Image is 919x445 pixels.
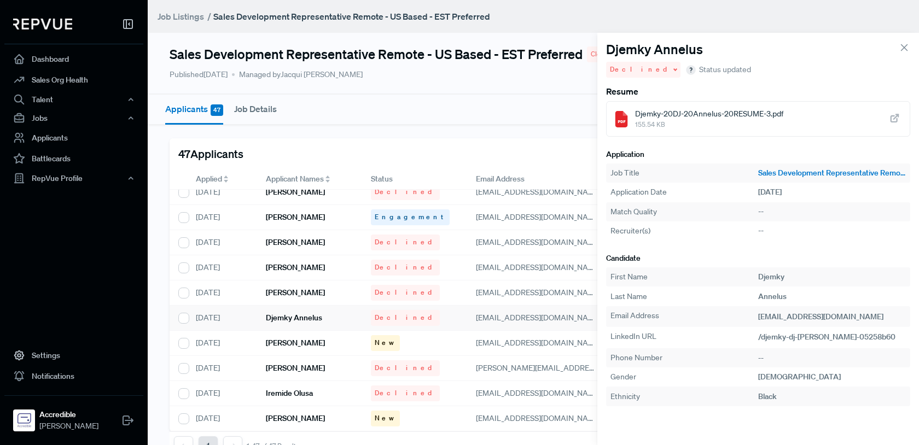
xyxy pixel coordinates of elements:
span: [PERSON_NAME][EMAIL_ADDRESS][PERSON_NAME][DOMAIN_NAME] [476,363,719,373]
span: [EMAIL_ADDRESS][DOMAIN_NAME] [476,187,601,197]
span: Declined [375,363,436,373]
span: [EMAIL_ADDRESS][DOMAIN_NAME] [476,313,601,323]
h4: Djemky Annelus [606,42,703,57]
strong: Sales Development Representative Remote - US Based - EST Preferred [213,11,490,22]
div: First Name [610,271,758,283]
button: Applicants [165,95,223,125]
span: / [207,11,211,22]
h6: Djemky Annelus [266,313,322,323]
h4: Sales Development Representative Remote - US Based - EST Preferred [170,46,583,62]
span: Declined [375,388,436,398]
a: Sales Development Representative Remote - US Based - EST Preferred [758,167,906,179]
div: [DATE] [187,205,257,230]
a: /djemky-dj-[PERSON_NAME]-05258b60 [758,332,908,342]
button: Job Details [234,95,277,123]
div: black [758,391,906,402]
button: RepVue Profile [4,169,143,188]
a: Battlecards [4,148,143,169]
div: Gender [610,371,758,383]
span: [EMAIL_ADDRESS][DOMAIN_NAME] [476,338,601,348]
a: AccredibleAccredible[PERSON_NAME] [4,395,143,436]
div: [DEMOGRAPHIC_DATA] [758,371,906,383]
h6: [PERSON_NAME] [266,364,325,373]
a: Applicants [4,127,143,148]
span: Declined [610,65,671,74]
span: /djemky-dj-[PERSON_NAME]-05258b60 [758,332,895,342]
button: Talent [4,90,143,109]
h6: [PERSON_NAME] [266,338,325,348]
button: Jobs [4,109,143,127]
div: Ethnicity [610,391,758,402]
span: -- [758,226,764,236]
p: Published [DATE] [170,69,228,80]
span: 155.54 KB [635,120,783,130]
span: Status updated [699,64,751,75]
span: Applied [196,173,222,185]
div: [DATE] [187,406,257,431]
div: [DATE] [187,280,257,306]
div: Application Date [610,186,758,198]
span: [EMAIL_ADDRESS][DOMAIN_NAME] [476,388,601,398]
a: Djemky-20DJ-20Annelus-20RESUME-3.pdf155.54 KB [606,101,910,137]
h6: [PERSON_NAME] [266,263,325,272]
div: Djemky [758,271,906,283]
span: Closed [591,49,611,59]
h6: [PERSON_NAME] [266,213,325,222]
div: Last Name [610,291,758,302]
h6: Resume [606,86,910,97]
div: Toggle SortBy [257,169,362,190]
div: [DATE] [758,186,906,198]
span: Djemky-20DJ-20Annelus-20RESUME-3.pdf [635,108,783,120]
span: Email Address [476,173,525,185]
span: [EMAIL_ADDRESS][DOMAIN_NAME] [476,262,601,272]
span: Declined [375,262,436,272]
div: -- [758,206,906,218]
div: [DATE] [187,180,257,205]
div: Annelus [758,291,906,302]
h6: Candidate [606,254,910,263]
h6: [PERSON_NAME] [266,288,325,297]
div: Recruiter(s) [610,225,758,237]
div: LinkedIn URL [610,331,758,344]
span: New [375,413,396,423]
span: Managed by Jacqui [PERSON_NAME] [232,69,363,80]
h6: [PERSON_NAME] [266,188,325,197]
div: Match Quality [610,206,758,218]
span: [EMAIL_ADDRESS][DOMAIN_NAME] [476,212,601,222]
span: [PERSON_NAME] [39,420,98,432]
img: RepVue [13,19,72,30]
span: 47 [211,104,223,116]
span: [EMAIL_ADDRESS][DOMAIN_NAME] [476,237,601,247]
div: Email Address [610,310,758,323]
a: Sales Org Health [4,69,143,90]
div: [DATE] [187,306,257,331]
strong: Accredible [39,409,98,420]
span: Declined [375,313,436,323]
h5: 47 Applicants [178,147,243,160]
h6: [PERSON_NAME] [266,238,325,247]
div: [DATE] [187,255,257,280]
span: [EMAIL_ADDRESS][DOMAIN_NAME] [758,312,883,321]
span: New [375,338,396,348]
span: [EMAIL_ADDRESS][DOMAIN_NAME] [476,413,601,423]
a: Dashboard [4,49,143,69]
div: Job Title [610,167,758,179]
span: Engagement [375,212,446,222]
div: Toggle SortBy [187,169,257,190]
span: Declined [375,288,436,297]
div: -- [758,352,906,364]
div: [DATE] [187,356,257,381]
h6: [PERSON_NAME] [266,414,325,423]
span: Declined [375,237,436,247]
span: Status [371,173,393,185]
span: Applicant Names [266,173,324,185]
a: Job Listings [158,10,204,23]
div: [DATE] [187,230,257,255]
a: Notifications [4,366,143,387]
div: [DATE] [187,381,257,406]
h6: Iremide Olusa [266,389,313,398]
div: [DATE] [187,331,257,356]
